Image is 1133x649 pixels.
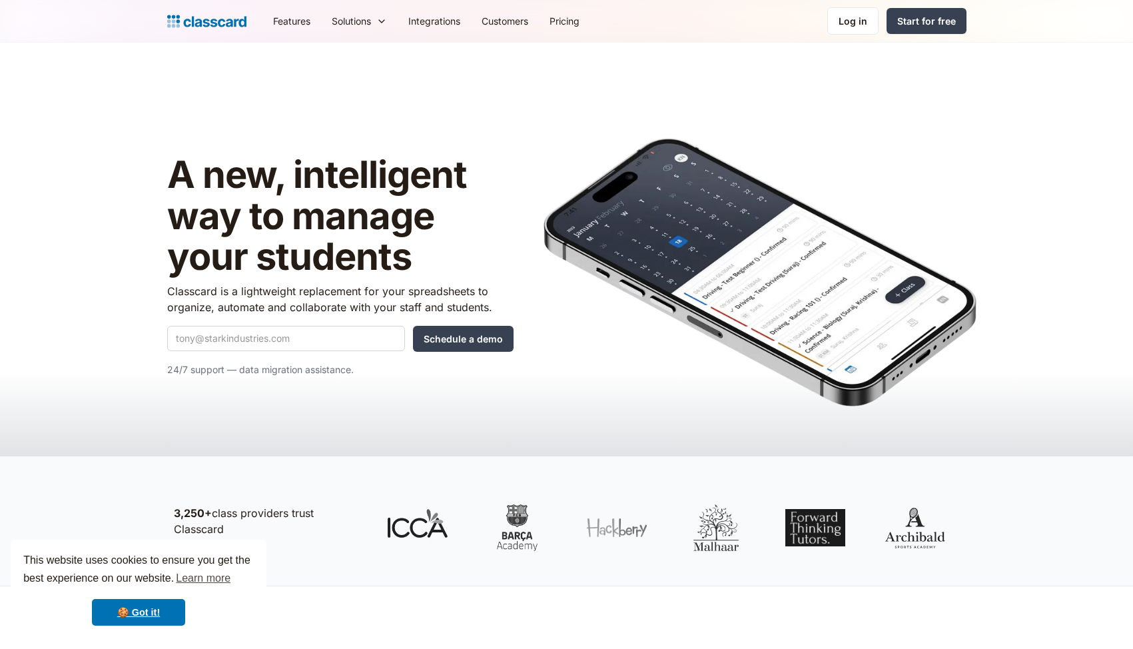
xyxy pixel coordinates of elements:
p: 24/7 support — data migration assistance. [167,362,514,378]
div: Start for free [897,14,956,28]
a: Integrations [398,6,471,36]
strong: 3,250+ [174,506,212,520]
a: Logo [167,12,246,31]
div: cookieconsent [11,540,266,638]
input: Schedule a demo [413,326,514,352]
div: Log in [839,14,867,28]
h1: A new, intelligent way to manage your students [167,155,514,278]
a: Customers [471,6,539,36]
a: Features [262,6,321,36]
span: This website uses cookies to ensure you get the best experience on our website. [23,552,254,588]
input: tony@starkindustries.com [167,326,405,351]
a: dismiss cookie message [92,599,185,626]
div: Solutions [332,14,371,28]
p: Classcard is a lightweight replacement for your spreadsheets to organize, automate and collaborat... [167,283,514,315]
form: Quick Demo Form [167,326,514,352]
a: Log in [827,7,879,35]
div: Solutions [321,6,398,36]
p: class providers trust Classcard [174,505,360,537]
a: Pricing [539,6,590,36]
a: Start for free [887,8,966,34]
a: learn more about cookies [174,568,232,588]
